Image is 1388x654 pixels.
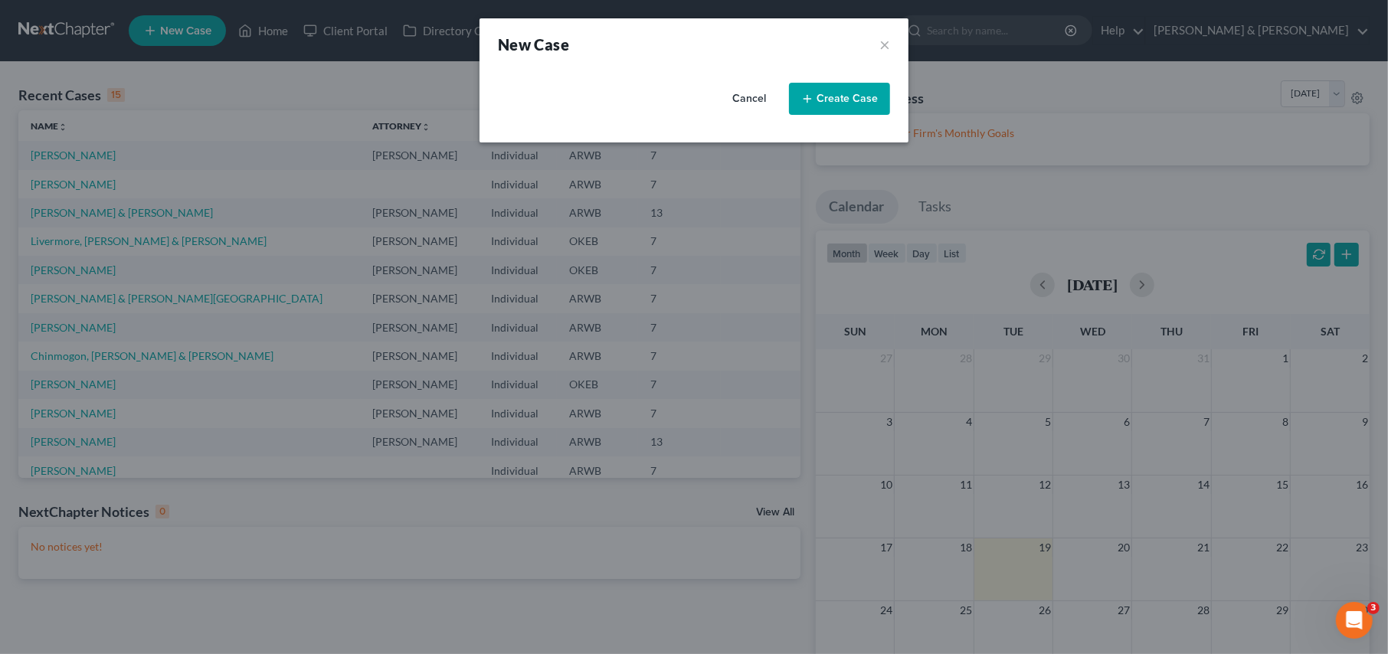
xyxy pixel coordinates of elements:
button: Create Case [789,83,890,115]
button: Cancel [715,83,783,114]
span: 3 [1367,602,1380,614]
button: × [879,34,890,55]
strong: New Case [498,35,569,54]
iframe: Intercom live chat [1336,602,1373,639]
